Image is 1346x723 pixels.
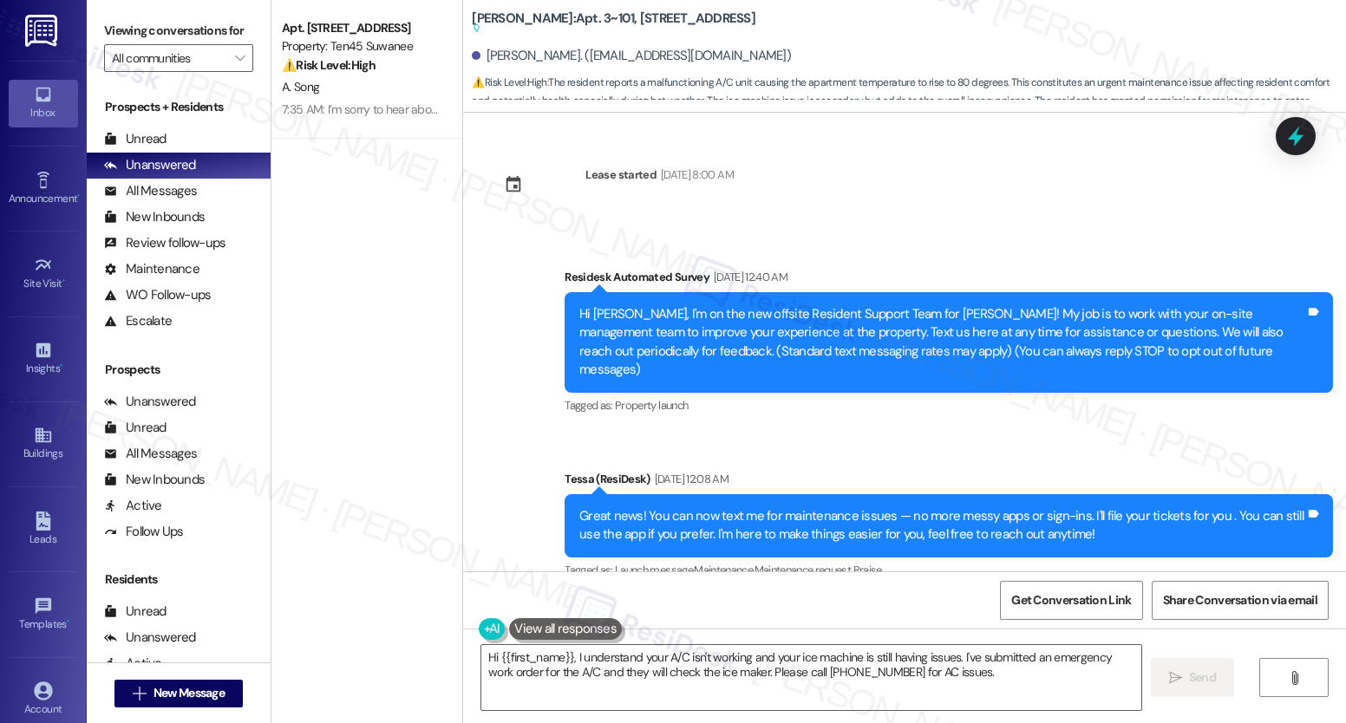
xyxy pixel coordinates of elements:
div: Prospects [87,361,271,379]
b: [PERSON_NAME]: Apt. 3~101, [STREET_ADDRESS] [472,10,755,38]
div: Unread [104,602,167,621]
div: Unread [104,130,167,148]
span: • [67,616,69,628]
div: [DATE] 12:40 AM [709,268,787,286]
label: Viewing conversations for [104,17,253,44]
button: New Message [114,680,243,707]
div: New Inbounds [104,208,205,226]
a: Templates • [9,591,78,638]
div: Apt. [STREET_ADDRESS] [282,19,442,37]
span: Send [1189,668,1216,687]
button: Share Conversation via email [1152,581,1329,620]
div: Residents [87,570,271,589]
div: All Messages [104,182,197,200]
div: New Inbounds [104,471,205,489]
a: Insights • [9,335,78,382]
span: • [60,360,62,372]
input: All communities [112,44,225,72]
div: Follow Ups [104,523,184,541]
img: ResiDesk Logo [25,15,61,47]
span: A. Song [282,79,319,94]
div: Unanswered [104,156,196,174]
div: Active [104,655,162,673]
div: Escalate [104,312,172,330]
button: Get Conversation Link [1000,581,1142,620]
div: Active [104,497,162,515]
div: Tagged as: [565,557,1333,583]
span: Get Conversation Link [1011,591,1131,609]
div: Hi [PERSON_NAME], I'm on the new offsite Resident Support Team for [PERSON_NAME]! My job is to wo... [579,305,1305,380]
i:  [235,51,245,65]
a: Site Visit • [9,251,78,297]
div: Unanswered [104,629,196,647]
strong: ⚠️ Risk Level: High [282,57,376,73]
a: Buildings [9,420,78,467]
div: [PERSON_NAME]. ([EMAIL_ADDRESS][DOMAIN_NAME]) [472,47,791,65]
div: Prospects + Residents [87,98,271,116]
div: [DATE] 8:00 AM [657,166,734,184]
div: Maintenance [104,260,199,278]
span: • [62,275,65,287]
strong: ⚠️ Risk Level: High [472,75,546,89]
span: Property launch [615,398,688,413]
div: Lease started [585,166,657,184]
div: Review follow-ups [104,234,225,252]
div: Tessa (ResiDesk) [565,470,1333,494]
button: Send [1151,658,1235,697]
div: [DATE] 12:08 AM [650,470,729,488]
div: All Messages [104,445,197,463]
div: WO Follow-ups [104,286,211,304]
div: Great news! You can now text me for maintenance issues — no more messy apps or sign-ins. I'll fil... [579,507,1305,544]
span: Maintenance , [694,563,754,577]
span: : The resident reports a malfunctioning A/C unit causing the apartment temperature to rise to 80 ... [472,74,1346,111]
i:  [133,687,146,700]
i:  [1169,671,1182,685]
div: Property: Ten45 Suwanee [282,37,442,55]
a: Account [9,676,78,723]
div: Tagged as: [565,393,1333,418]
div: Residesk Automated Survey [565,268,1333,292]
span: New Message [154,684,225,702]
textarea: Hi {{first_name}}, I understand your A/C isn't working and your ice machine is still having issue... [481,645,1141,710]
i:  [1288,671,1301,685]
span: Praise [853,563,882,577]
a: Leads [9,506,78,553]
span: Share Conversation via email [1163,591,1317,609]
a: Inbox [9,80,78,127]
div: Unread [104,419,167,437]
span: • [77,190,80,202]
div: Unanswered [104,393,196,411]
span: Launch message , [615,563,694,577]
span: Maintenance request , [755,563,853,577]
